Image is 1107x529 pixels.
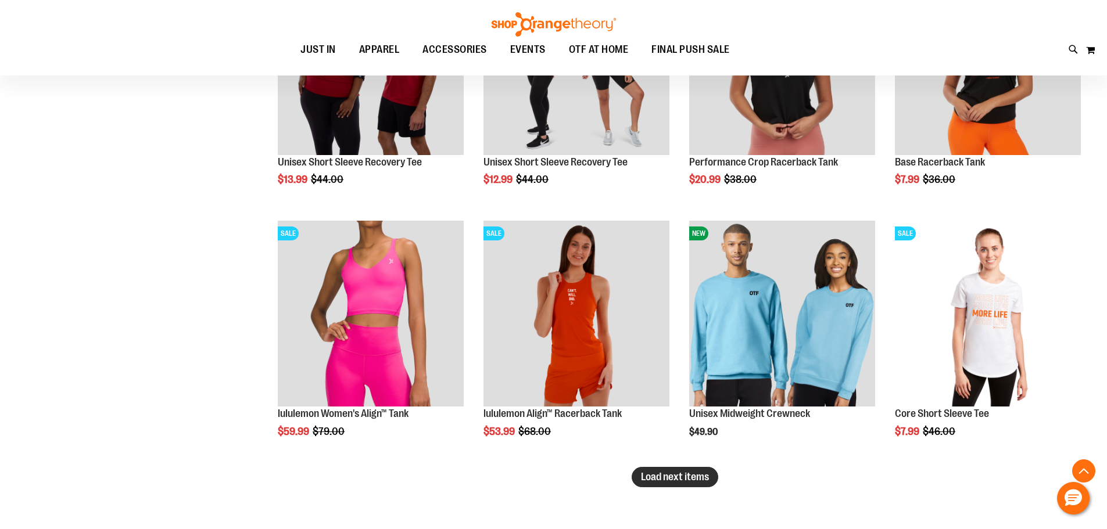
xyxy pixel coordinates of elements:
[483,174,514,185] span: $12.99
[889,215,1087,467] div: product
[651,37,730,63] span: FINAL PUSH SALE
[300,37,336,63] span: JUST IN
[895,221,1081,408] a: Product image for Core Short Sleeve TeeSALE
[689,174,722,185] span: $20.99
[483,408,622,419] a: lululemon Align™ Racerback Tank
[422,37,487,63] span: ACCESSORIES
[569,37,629,63] span: OTF AT HOME
[516,174,550,185] span: $44.00
[483,226,504,240] span: SALE
[689,221,875,406] img: Unisex Midweight Crewneck
[632,467,718,487] button: Load next items
[724,174,758,185] span: $38.00
[483,156,628,168] a: Unisex Short Sleeve Recovery Tee
[895,174,921,185] span: $7.99
[483,221,669,408] a: Product image for lululemon Align™ Racerback TankSALE
[557,37,640,63] a: OTF AT HOME
[311,174,345,185] span: $44.00
[895,156,985,168] a: Base Racerback Tank
[278,426,311,437] span: $59.99
[483,221,669,406] img: Product image for lululemon Align™ Racerback Tank
[490,12,618,37] img: Shop Orangetheory
[510,37,546,63] span: EVENTS
[483,426,517,437] span: $53.99
[689,408,810,419] a: Unisex Midweight Crewneck
[347,37,411,63] a: APPAREL
[278,221,464,406] img: Product image for lululemon Womens Align Tank
[1072,459,1095,483] button: Back To Top
[683,215,881,467] div: product
[278,156,422,168] a: Unisex Short Sleeve Recovery Tee
[289,37,347,63] a: JUST IN
[278,226,299,240] span: SALE
[895,426,921,437] span: $7.99
[895,221,1081,406] img: Product image for Core Short Sleeve Tee
[923,426,957,437] span: $46.00
[1057,482,1090,514] button: Hello, have a question? Let’s chat.
[478,215,675,467] div: product
[689,226,708,240] span: NEW
[278,408,409,419] a: lululemon Women's Align™ Tank
[641,471,709,483] span: Load next items
[689,221,875,408] a: Unisex Midweight CrewneckNEW
[272,215,470,467] div: product
[411,37,499,63] a: ACCESSORIES
[689,156,838,168] a: Performance Crop Racerback Tank
[923,174,957,185] span: $36.00
[640,37,741,63] a: FINAL PUSH SALE
[895,226,916,240] span: SALE
[895,408,989,419] a: Core Short Sleeve Tee
[359,37,400,63] span: APPAREL
[689,427,719,437] span: $49.90
[499,37,557,63] a: EVENTS
[278,174,309,185] span: $13.99
[278,221,464,408] a: Product image for lululemon Womens Align TankSALE
[518,426,553,437] span: $68.00
[313,426,346,437] span: $79.00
